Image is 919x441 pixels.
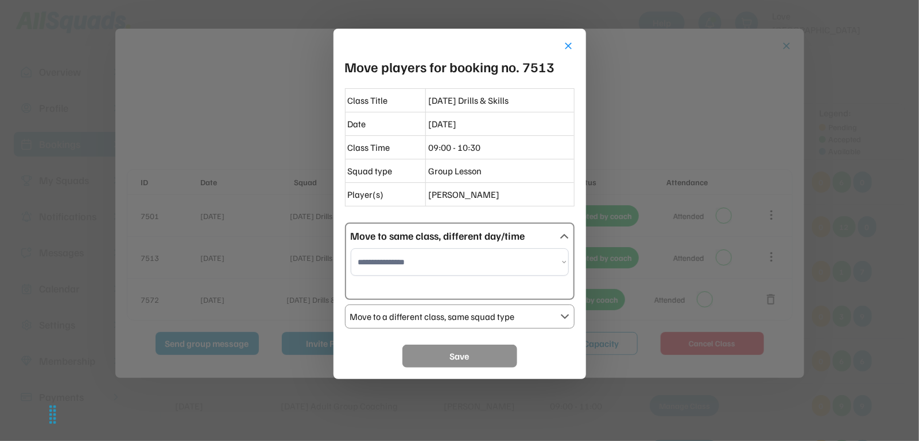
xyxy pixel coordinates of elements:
div: Move players for booking no. 7513 [345,56,575,77]
div: Date [348,117,423,131]
div: 09:00 - 10:30 [428,141,572,154]
button: close [563,40,575,52]
button:  [560,312,569,321]
div: [DATE] [428,117,572,131]
div: [DATE] Drills & Skills [428,93,572,107]
div: Player(s) [348,188,423,201]
div: [PERSON_NAME] [428,188,572,201]
div: Move to a different class, same squad type [350,310,556,323]
div: Move to same class, different day/time [351,228,555,244]
div: Class Title [348,93,423,107]
text:  [560,231,569,240]
button: Save [402,345,517,368]
div: Group Lesson [428,164,572,178]
button:  [560,232,569,241]
div: Class Time [348,141,423,154]
div: Squad type [348,164,423,178]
